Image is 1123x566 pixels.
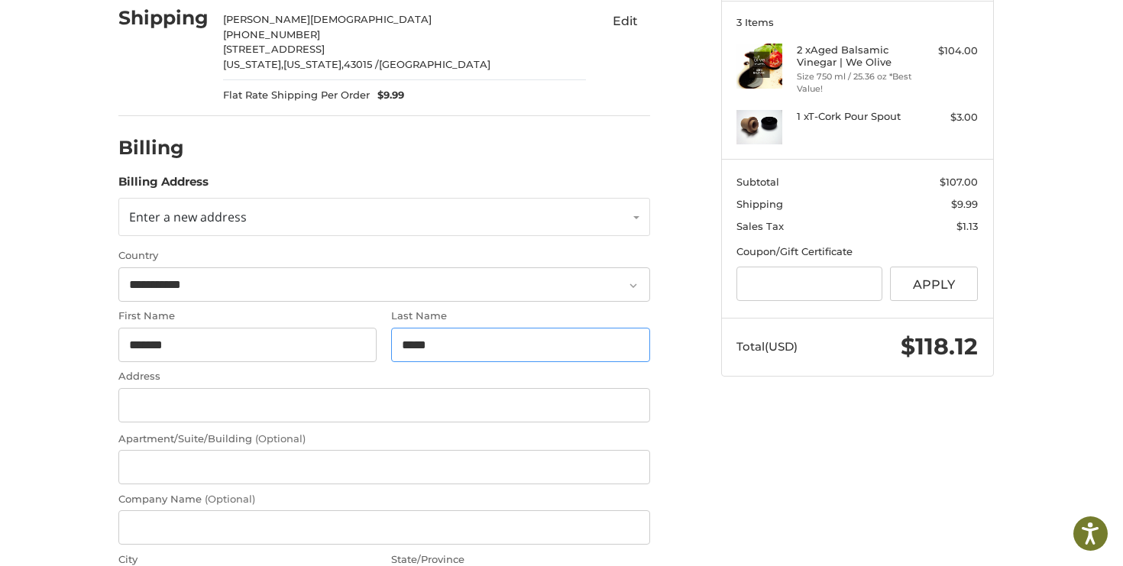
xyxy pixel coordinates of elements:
[176,20,194,38] button: Open LiveChat chat widget
[223,58,283,70] span: [US_STATE],
[379,58,490,70] span: [GEOGRAPHIC_DATA]
[118,198,650,236] a: Enter or select a different address
[391,309,649,324] label: Last Name
[956,220,978,232] span: $1.13
[223,13,310,25] span: [PERSON_NAME]
[890,267,979,301] button: Apply
[118,136,208,160] h2: Billing
[997,525,1123,566] iframe: Google Customer Reviews
[223,28,320,40] span: [PHONE_NUMBER]
[118,309,377,324] label: First Name
[797,44,914,69] h4: 2 x Aged Balsamic Vinegar | We Olive
[736,267,882,301] input: Gift Certificate or Coupon Code
[118,6,209,30] h2: Shipping
[951,198,978,210] span: $9.99
[118,173,209,198] legend: Billing Address
[736,220,784,232] span: Sales Tax
[901,332,978,361] span: $118.12
[736,198,783,210] span: Shipping
[601,8,650,33] button: Edit
[223,43,325,55] span: [STREET_ADDRESS]
[736,244,978,260] div: Coupon/Gift Certificate
[736,339,798,354] span: Total (USD)
[118,432,650,447] label: Apartment/Suite/Building
[129,209,247,225] span: Enter a new address
[118,369,650,384] label: Address
[917,44,978,59] div: $104.00
[118,248,650,264] label: Country
[205,493,255,505] small: (Optional)
[797,70,914,95] li: Size 750 ml / 25.36 oz *Best Value!
[370,88,404,103] span: $9.99
[21,23,173,35] p: We're away right now. Please check back later!
[917,110,978,125] div: $3.00
[344,58,379,70] span: 43015 /
[283,58,344,70] span: [US_STATE],
[940,176,978,188] span: $107.00
[223,88,370,103] span: Flat Rate Shipping Per Order
[736,176,779,188] span: Subtotal
[797,110,914,122] h4: 1 x T-Cork Pour Spout
[118,492,650,507] label: Company Name
[310,13,432,25] span: [DEMOGRAPHIC_DATA]
[255,432,306,445] small: (Optional)
[736,16,978,28] h3: 3 Items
